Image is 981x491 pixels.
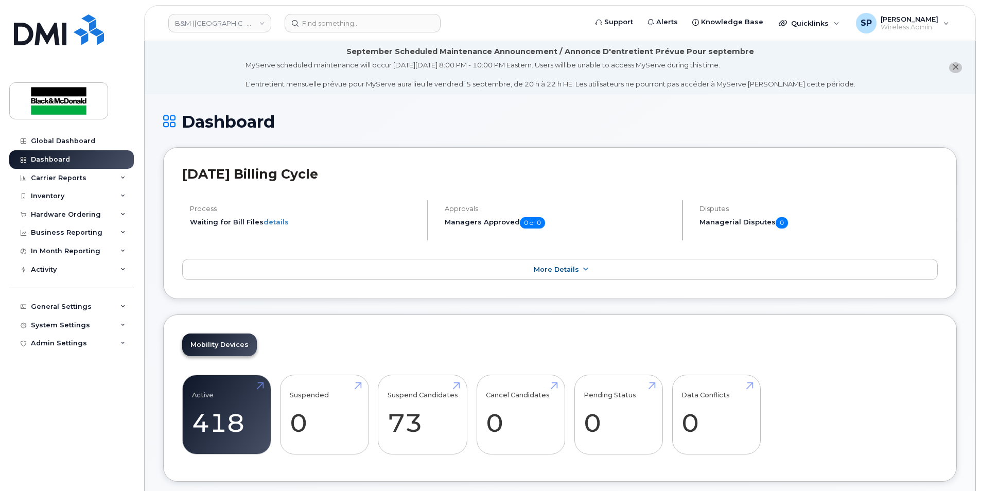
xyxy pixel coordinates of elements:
a: Suspend Candidates 73 [388,381,458,449]
h5: Managers Approved [445,217,673,229]
a: Data Conflicts 0 [681,381,751,449]
a: Cancel Candidates 0 [486,381,555,449]
a: Suspended 0 [290,381,359,449]
h1: Dashboard [163,113,957,131]
a: details [264,218,289,226]
span: 0 of 0 [520,217,545,229]
h4: Disputes [699,205,938,213]
li: Waiting for Bill Files [190,217,418,227]
h4: Approvals [445,205,673,213]
div: September Scheduled Maintenance Announcement / Annonce D'entretient Prévue Pour septembre [346,46,754,57]
h5: Managerial Disputes [699,217,938,229]
span: More Details [534,266,579,273]
div: MyServe scheduled maintenance will occur [DATE][DATE] 8:00 PM - 10:00 PM Eastern. Users will be u... [246,60,855,89]
h2: [DATE] Billing Cycle [182,166,938,182]
button: close notification [949,62,962,73]
a: Pending Status 0 [584,381,653,449]
a: Mobility Devices [182,334,257,356]
span: 0 [776,217,788,229]
a: Active 418 [192,381,261,449]
h4: Process [190,205,418,213]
